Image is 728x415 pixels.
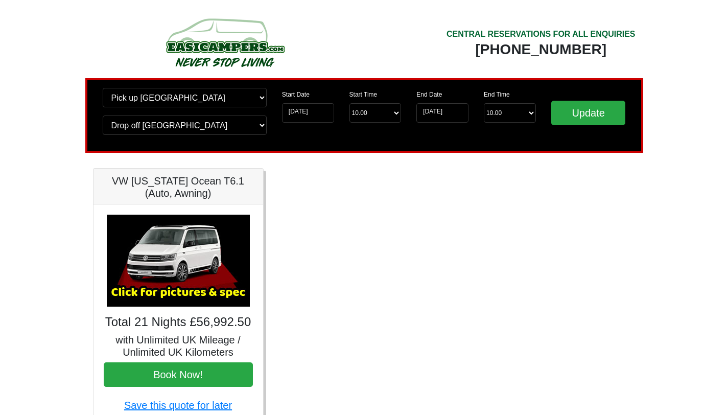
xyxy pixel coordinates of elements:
label: Start Date [282,90,310,99]
h5: with Unlimited UK Mileage / Unlimited UK Kilometers [104,334,253,358]
a: Save this quote for later [124,400,232,411]
div: CENTRAL RESERVATIONS FOR ALL ENQUIRIES [447,28,636,40]
input: Update [551,101,626,125]
h4: Total 21 Nights £56,992.50 [104,315,253,330]
h5: VW [US_STATE] Ocean T6.1 (Auto, Awning) [104,175,253,199]
img: VW California Ocean T6.1 (Auto, Awning) [107,215,250,307]
button: Book Now! [104,362,253,387]
input: Return Date [416,103,468,123]
img: campers-checkout-logo.png [128,14,322,71]
div: [PHONE_NUMBER] [447,40,636,59]
label: End Time [484,90,510,99]
label: End Date [416,90,442,99]
label: Start Time [349,90,378,99]
input: Start Date [282,103,334,123]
